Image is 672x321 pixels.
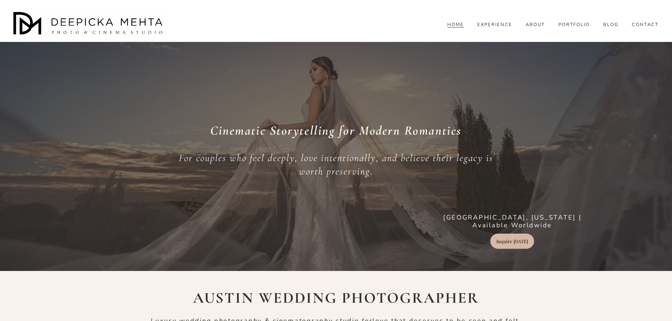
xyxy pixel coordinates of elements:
[603,22,618,28] span: BLOG
[442,214,583,229] p: [GEOGRAPHIC_DATA], [US_STATE] | Available Worldwide
[210,123,462,138] em: Cinematic Storytelling for Modern Romantics
[477,21,512,28] a: EXPERIENCE
[179,152,496,177] em: For couples who feel deeply, love intentionally, and believe their legacy is worth preserving.
[632,21,659,28] a: CONTACT
[490,234,534,249] a: Inquire [DATE]
[526,21,545,28] a: ABOUT
[13,12,165,37] img: Austin Wedding Photographer - Deepicka Mehta Photography &amp; Cinematography
[603,21,618,28] a: folder dropdown
[558,21,590,28] a: PORTFOLIO
[447,21,464,28] a: HOME
[193,289,479,307] strong: AUSTIN WEDDING PHOTOGRAPHER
